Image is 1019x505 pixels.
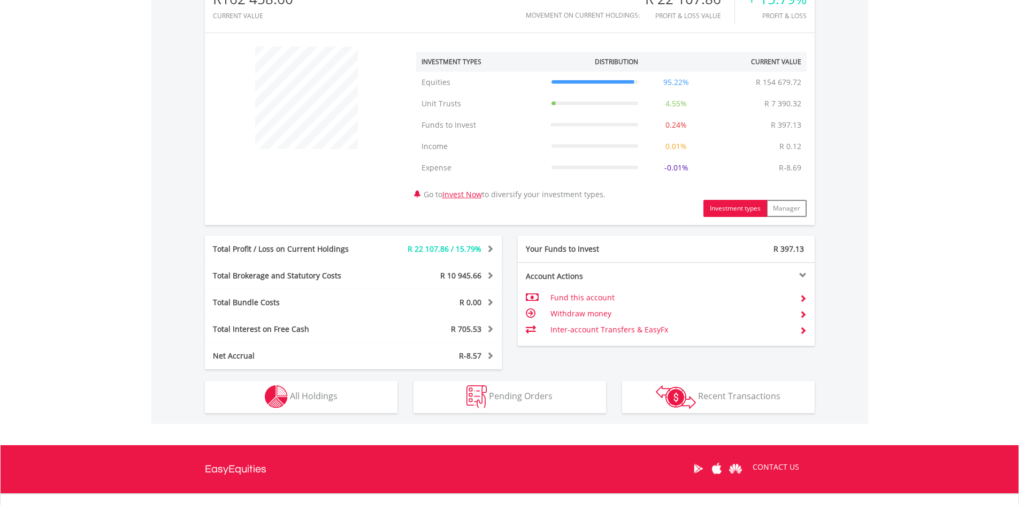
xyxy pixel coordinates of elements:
td: Unit Trusts [416,93,546,114]
img: transactions-zar-wht.png [656,385,696,409]
button: Investment types [703,200,767,217]
td: R 7 390.32 [759,93,807,114]
a: Huawei [726,452,745,485]
td: Withdraw money [550,306,791,322]
td: R 397.13 [765,114,807,136]
div: CURRENT VALUE [213,12,293,19]
span: R 22 107.86 / 15.79% [408,244,481,254]
div: Total Profit / Loss on Current Holdings [205,244,378,254]
a: Apple [708,452,726,485]
a: Invest Now [442,189,482,199]
td: Equities [416,72,546,93]
span: Recent Transactions [698,390,780,402]
span: R 10 945.66 [440,270,481,281]
div: Account Actions [518,271,666,282]
button: Recent Transactions [622,381,815,413]
div: Total Brokerage and Statutory Costs [205,270,378,281]
td: 4.55% [643,93,709,114]
div: Net Accrual [205,351,378,361]
a: EasyEquities [205,445,266,493]
td: R 154 679.72 [750,72,807,93]
span: All Holdings [290,390,338,402]
td: Fund this account [550,290,791,306]
div: Distribution [595,57,638,66]
div: Total Interest on Free Cash [205,324,378,335]
div: Profit & Loss [748,12,807,19]
td: R 0.12 [774,136,807,157]
th: Current Value [709,52,807,72]
td: 0.01% [643,136,709,157]
a: CONTACT US [745,452,807,482]
img: holdings-wht.png [265,385,288,408]
td: R-8.69 [773,157,807,178]
td: Expense [416,157,546,178]
a: Google Play [689,452,708,485]
div: Movement on Current Holdings: [526,12,640,19]
td: -0.01% [643,157,709,178]
td: Funds to Invest [416,114,546,136]
span: Pending Orders [489,390,553,402]
img: pending_instructions-wht.png [466,385,487,408]
th: Investment Types [416,52,546,72]
td: 95.22% [643,72,709,93]
span: R 397.13 [773,244,804,254]
td: 0.24% [643,114,709,136]
button: Pending Orders [413,381,606,413]
td: Inter-account Transfers & EasyFx [550,322,791,338]
td: Income [416,136,546,157]
span: R 0.00 [459,297,481,307]
span: R 705.53 [451,324,481,334]
div: Profit & Loss Value [645,12,734,19]
div: Total Bundle Costs [205,297,378,308]
div: Go to to diversify your investment types. [408,41,815,217]
span: R-8.57 [459,351,481,361]
button: All Holdings [205,381,397,413]
div: Your Funds to Invest [518,244,666,254]
button: Manager [767,200,807,217]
